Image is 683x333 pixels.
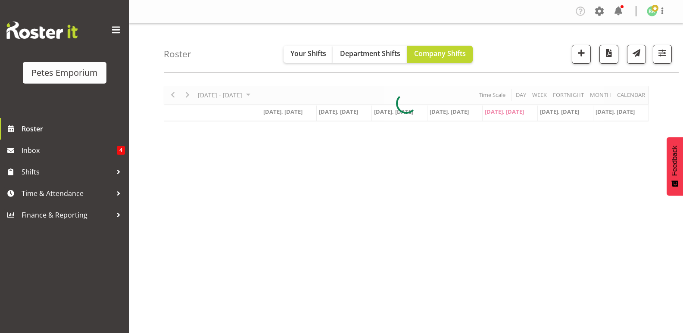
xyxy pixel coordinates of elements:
[671,146,679,176] span: Feedback
[290,49,326,58] span: Your Shifts
[22,165,112,178] span: Shifts
[22,209,112,221] span: Finance & Reporting
[22,144,117,157] span: Inbox
[647,6,657,16] img: ruth-robertson-taylor722.jpg
[22,122,125,135] span: Roster
[340,49,400,58] span: Department Shifts
[667,137,683,196] button: Feedback - Show survey
[407,46,473,63] button: Company Shifts
[414,49,466,58] span: Company Shifts
[572,45,591,64] button: Add a new shift
[333,46,407,63] button: Department Shifts
[117,146,125,155] span: 4
[22,187,112,200] span: Time & Attendance
[653,45,672,64] button: Filter Shifts
[599,45,618,64] button: Download a PDF of the roster according to the set date range.
[6,22,78,39] img: Rosterit website logo
[627,45,646,64] button: Send a list of all shifts for the selected filtered period to all rostered employees.
[31,66,98,79] div: Petes Emporium
[284,46,333,63] button: Your Shifts
[164,49,191,59] h4: Roster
